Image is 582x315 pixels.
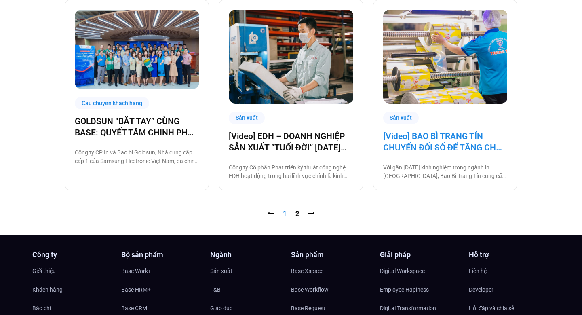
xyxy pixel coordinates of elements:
[308,210,314,218] a: ⭢
[32,302,51,314] span: Báo chí
[75,10,199,89] img: Số hóa các quy trình làm việc cùng Base.vn là một bước trung gian cực kỳ quan trọng để Goldsun xâ...
[380,265,425,277] span: Digital Workspace
[469,251,550,258] h4: Hỗ trợ
[121,265,202,277] a: Base Work+
[121,251,202,258] h4: Bộ sản phẩm
[121,302,202,314] a: Base CRM
[121,283,202,296] a: Base HRM+
[469,302,514,314] span: Hỏi đáp và chia sẻ
[291,265,372,277] a: Base Xspace
[65,209,517,219] nav: Pagination
[469,302,550,314] a: Hỏi đáp và chia sẻ
[75,148,199,165] p: Công ty CP In và Bao bì Goldsun, Nhà cung cấp cấp 1 của Samsung Electronic Việt Nam, đã chính thứ...
[32,283,63,296] span: Khách hàng
[268,210,274,218] span: ⭠
[229,10,353,103] img: Doanh-nghiep-san-xua-edh-chuyen-doi-so-cung-base
[380,265,461,277] a: Digital Workspace
[283,210,287,218] span: 1
[210,302,291,314] a: Giáo dục
[469,265,487,277] span: Liên hệ
[380,302,436,314] span: Digital Transformation
[229,131,353,153] a: [Video] EDH – DOANH NGHIỆP SẢN XUẤT “TUỔI ĐỜI” [DATE] VÀ CÂU CHUYỆN CHUYỂN ĐỔI SỐ CÙNG [DOMAIN_NAME]
[469,265,550,277] a: Liên hệ
[291,283,329,296] span: Base Workflow
[229,112,265,124] div: Sản xuất
[75,97,149,110] div: Câu chuyện khách hàng
[210,283,291,296] a: F&B
[291,283,372,296] a: Base Workflow
[32,251,113,258] h4: Công ty
[32,302,113,314] a: Báo chí
[380,283,429,296] span: Employee Hapiness
[229,163,353,180] p: Công ty Cổ phần Phát triển kỹ thuật công nghệ EDH hoạt động trong hai lĩnh vực chính là kinh doan...
[295,210,299,218] a: 2
[210,251,291,258] h4: Ngành
[380,283,461,296] a: Employee Hapiness
[32,265,113,277] a: Giới thiệu
[121,283,151,296] span: Base HRM+
[291,265,323,277] span: Base Xspace
[380,302,461,314] a: Digital Transformation
[383,131,507,153] a: [Video] BAO BÌ TRANG TÍN CHUYỂN ĐỐI SỐ ĐỂ TĂNG CHẤT LƯỢNG, GIẢM CHI PHÍ
[291,251,372,258] h4: Sản phẩm
[32,283,113,296] a: Khách hàng
[121,265,151,277] span: Base Work+
[383,163,507,180] p: Với gần [DATE] kinh nghiệm trong ngành in [GEOGRAPHIC_DATA], Bao Bì Trang Tín cung cấp tất cả các...
[210,302,232,314] span: Giáo dục
[383,112,419,124] div: Sản xuất
[32,265,56,277] span: Giới thiệu
[121,302,147,314] span: Base CRM
[469,283,493,296] span: Developer
[210,265,291,277] a: Sản xuất
[291,302,372,314] a: Base Request
[210,265,232,277] span: Sản xuất
[75,116,199,138] a: GOLDSUN “BẮT TAY” CÙNG BASE: QUYẾT TÂM CHINH PHỤC CHẶNG ĐƯỜNG CHUYỂN ĐỔI SỐ TOÀN DIỆN
[210,283,221,296] span: F&B
[291,302,325,314] span: Base Request
[380,251,461,258] h4: Giải pháp
[469,283,550,296] a: Developer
